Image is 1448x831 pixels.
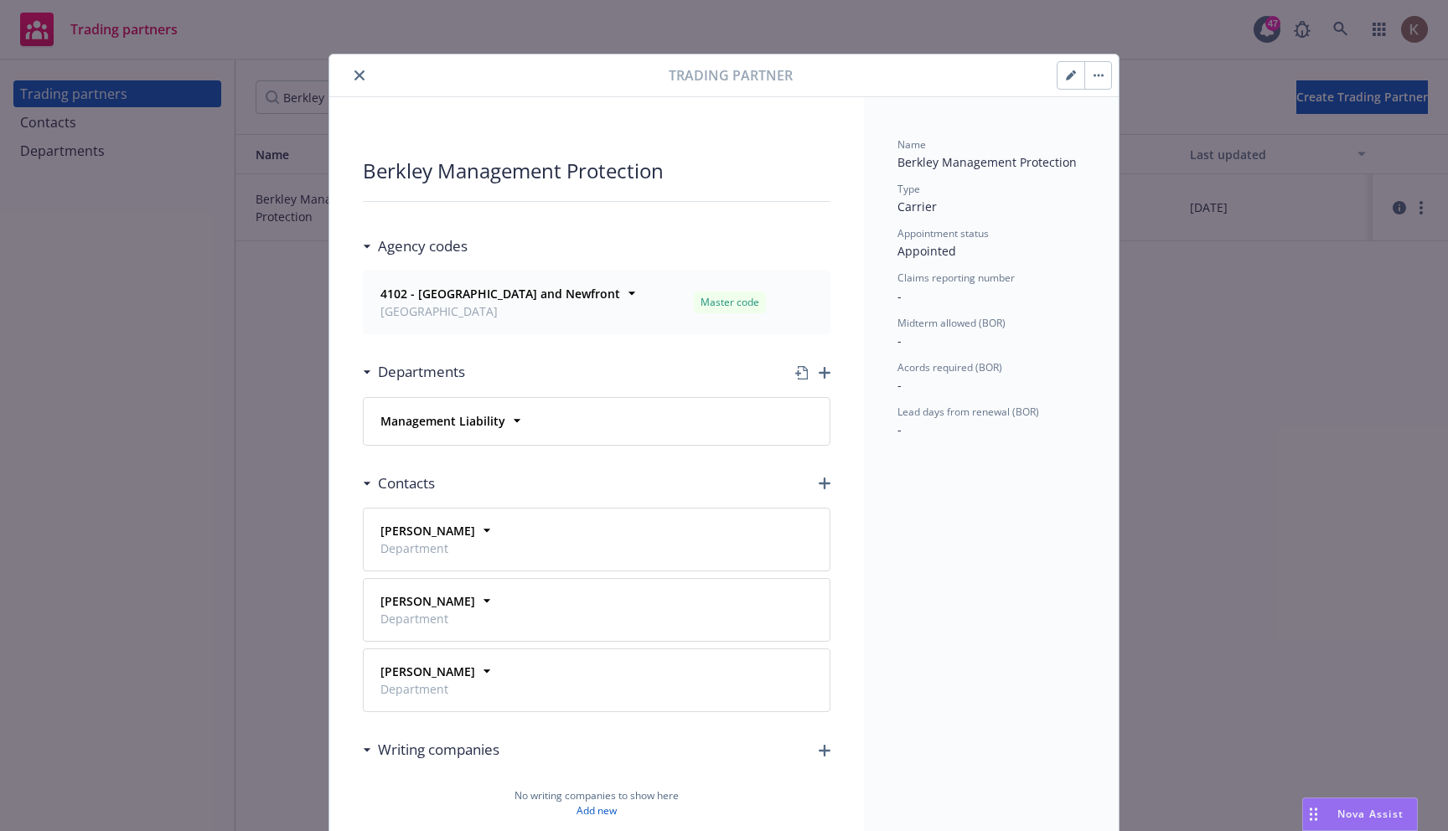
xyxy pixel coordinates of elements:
span: Name [897,137,926,152]
span: Carrier [897,199,937,214]
span: - [897,377,902,393]
span: Berkley Management Protection [897,154,1077,170]
h3: Departments [378,361,465,383]
span: Appointment status [897,226,989,240]
span: - [897,421,902,437]
span: - [897,288,902,304]
strong: [PERSON_NAME] [380,523,475,539]
span: Midterm allowed (BOR) [897,316,1006,330]
div: Writing companies [363,739,499,761]
button: Nova Assist [1302,797,1418,831]
h3: Contacts [378,472,435,494]
div: Contacts [363,472,435,494]
strong: [PERSON_NAME] [380,663,475,679]
span: Department [380,680,475,698]
div: Agency codes [363,235,468,257]
span: - [897,333,902,348]
span: Claims reporting number [897,271,1015,285]
button: close [349,65,370,85]
div: Berkley Management Protection [363,157,830,184]
span: Trading partner [669,65,793,85]
span: Appointed [897,243,956,259]
strong: [PERSON_NAME] [380,593,475,609]
a: Add new [577,803,617,818]
span: Department [380,610,475,627]
span: Master code [701,295,759,310]
span: Nova Assist [1337,807,1404,821]
span: [GEOGRAPHIC_DATA] [380,302,620,320]
div: Departments [363,361,465,383]
strong: Management Liability [380,413,505,429]
span: Department [380,539,475,557]
div: Drag to move [1303,798,1324,830]
span: Lead days from renewal (BOR) [897,405,1039,419]
h3: Writing companies [378,739,499,761]
span: Acords required (BOR) [897,360,1002,374]
span: Type [897,182,920,196]
strong: 4102 - [GEOGRAPHIC_DATA] and Newfront [380,286,620,302]
span: No writing companies to show here [515,788,679,803]
h3: Agency codes [378,235,468,257]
